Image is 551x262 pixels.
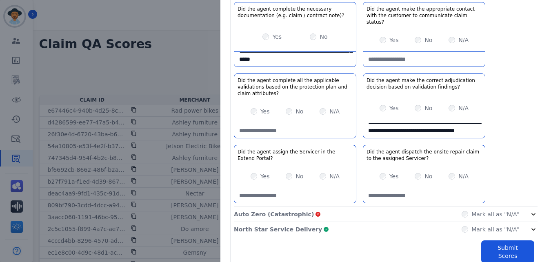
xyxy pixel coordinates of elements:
label: Yes [389,172,399,180]
label: No [295,172,303,180]
label: No [424,104,432,112]
h3: Did the agent complete the necessary documentation (e.g. claim / contract note)? [238,6,353,19]
p: Auto Zero (Catastrophic) [234,210,314,218]
label: N/A [329,107,340,115]
label: Mark all as "N/A" [471,225,520,233]
label: No [424,172,432,180]
p: North Star Service Delivery [234,225,322,233]
label: No [424,36,432,44]
label: Yes [260,107,270,115]
label: No [295,107,303,115]
label: N/A [458,172,469,180]
h3: Did the agent dispatch the onsite repair claim to the assigned Servicer? [367,149,482,162]
label: No [320,33,327,41]
label: Yes [260,172,270,180]
label: Mark all as "N/A" [471,210,520,218]
h3: Did the agent make the appropriate contact with the customer to communicate claim status? [367,6,482,25]
label: N/A [458,36,469,44]
label: Yes [389,36,399,44]
label: Yes [389,104,399,112]
label: N/A [458,104,469,112]
h3: Did the agent assign the Servicer in the Extend Portal? [238,149,353,162]
label: Yes [272,33,282,41]
h3: Did the agent make the correct adjudication decision based on validation findings? [367,77,482,90]
h3: Did the agent complete all the applicable validations based on the protection plan and claim attr... [238,77,353,97]
label: N/A [329,172,340,180]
